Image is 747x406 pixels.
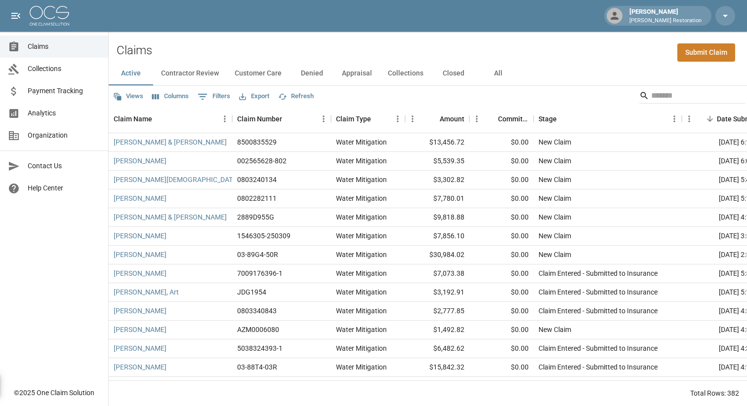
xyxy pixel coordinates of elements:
[282,112,296,126] button: Sort
[440,105,464,133] div: Amount
[405,227,469,246] div: $7,856.10
[498,105,529,133] div: Committed Amount
[276,89,316,104] button: Refresh
[405,105,469,133] div: Amount
[539,250,571,259] div: New Claim
[405,152,469,171] div: $5,539.35
[405,111,420,126] button: Menu
[469,358,534,377] div: $0.00
[405,246,469,264] div: $30,984.02
[539,193,571,203] div: New Claim
[336,105,371,133] div: Claim Type
[237,231,290,241] div: 1546305-250309
[114,193,166,203] a: [PERSON_NAME]
[469,246,534,264] div: $0.00
[232,105,331,133] div: Claim Number
[336,287,387,297] div: Water Mitigation
[336,175,387,185] div: Water Mitigation
[109,62,747,85] div: dynamic tabs
[469,227,534,246] div: $0.00
[405,358,469,377] div: $15,842.32
[539,306,658,316] div: Claim Entered - Submitted to Insurance
[539,212,571,222] div: New Claim
[28,161,100,171] span: Contact Us
[114,343,166,353] a: [PERSON_NAME]
[336,250,387,259] div: Water Mitigation
[237,212,274,222] div: 2889D955G
[28,130,100,141] span: Organization
[469,111,484,126] button: Menu
[469,171,534,189] div: $0.00
[405,283,469,302] div: $3,192.91
[469,339,534,358] div: $0.00
[114,156,166,166] a: [PERSON_NAME]
[28,86,100,96] span: Payment Tracking
[114,325,166,334] a: [PERSON_NAME]
[227,62,290,85] button: Customer Care
[114,105,152,133] div: Claim Name
[237,250,278,259] div: 03-89G4-50R
[237,89,272,104] button: Export
[539,175,571,185] div: New Claim
[539,268,658,278] div: Claim Entered - Submitted to Insurance
[431,62,476,85] button: Closed
[336,362,387,372] div: Water Mitigation
[539,105,557,133] div: Stage
[153,62,227,85] button: Contractor Review
[237,343,283,353] div: 5038324393-1
[469,302,534,321] div: $0.00
[237,325,279,334] div: AZM0006080
[625,7,705,25] div: [PERSON_NAME]
[237,362,277,372] div: 03-88T4-03R
[334,62,380,85] button: Appraisal
[539,325,571,334] div: New Claim
[114,212,227,222] a: [PERSON_NAME] & [PERSON_NAME]
[390,111,405,126] button: Menu
[539,137,571,147] div: New Claim
[682,111,697,126] button: Menu
[195,89,233,105] button: Show filters
[405,264,469,283] div: $7,073.38
[469,377,534,396] div: $0.00
[114,362,166,372] a: [PERSON_NAME]
[109,105,232,133] div: Claim Name
[114,175,299,185] a: [PERSON_NAME][DEMOGRAPHIC_DATA] & [PERSON_NAME]
[336,306,387,316] div: Water Mitigation
[469,264,534,283] div: $0.00
[237,306,277,316] div: 0803340843
[405,339,469,358] div: $6,482.62
[114,137,227,147] a: [PERSON_NAME] & [PERSON_NAME]
[629,17,702,25] p: [PERSON_NAME] Restoration
[114,306,166,316] a: [PERSON_NAME]
[469,152,534,171] div: $0.00
[336,137,387,147] div: Water Mitigation
[557,112,571,126] button: Sort
[336,343,387,353] div: Water Mitigation
[111,89,146,104] button: Views
[28,183,100,193] span: Help Center
[469,283,534,302] div: $0.00
[109,62,153,85] button: Active
[114,287,179,297] a: [PERSON_NAME], Art
[539,343,658,353] div: Claim Entered - Submitted to Insurance
[405,377,469,396] div: $11,455.89
[237,268,283,278] div: 7009176396-1
[469,133,534,152] div: $0.00
[237,156,287,166] div: 002565628-802
[405,321,469,339] div: $1,492.82
[484,112,498,126] button: Sort
[539,231,571,241] div: New Claim
[405,189,469,208] div: $7,780.01
[539,362,658,372] div: Claim Entered - Submitted to Insurance
[677,43,735,62] a: Submit Claim
[6,6,26,26] button: open drawer
[290,62,334,85] button: Denied
[539,156,571,166] div: New Claim
[336,156,387,166] div: Water Mitigation
[30,6,69,26] img: ocs-logo-white-transparent.png
[237,175,277,185] div: 0803240134
[28,108,100,118] span: Analytics
[28,64,100,74] span: Collections
[336,193,387,203] div: Water Mitigation
[405,302,469,321] div: $2,777.85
